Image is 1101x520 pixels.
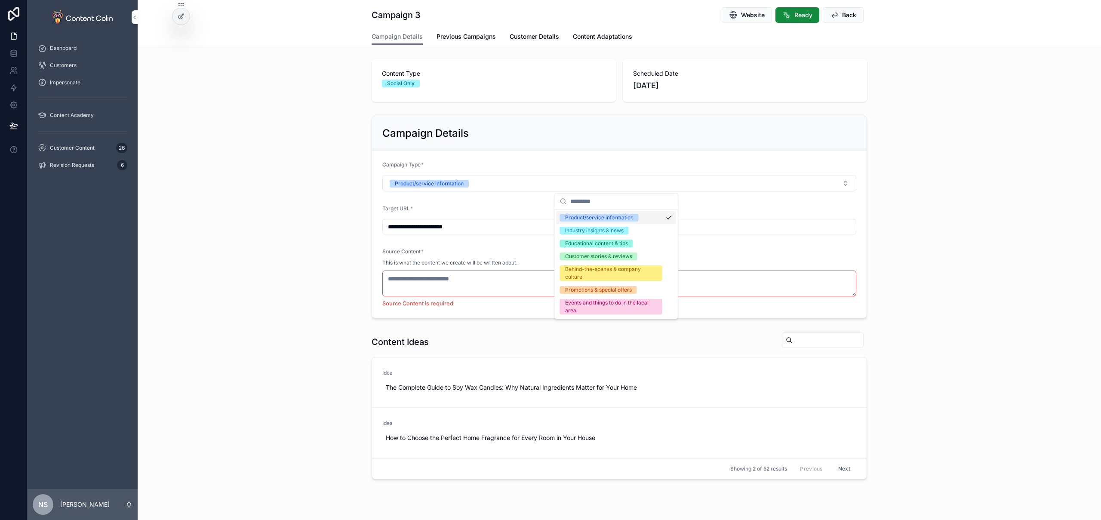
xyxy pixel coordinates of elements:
[565,286,632,294] div: Promotions & special offers
[382,175,856,191] button: Select Button
[565,240,628,247] div: Educational content & tips
[633,80,857,92] span: [DATE]
[565,265,657,281] div: Behind-the-scenes & company culture
[117,160,127,170] div: 6
[382,369,735,376] span: Idea
[555,209,678,319] div: Suggestions
[722,7,772,23] button: Website
[60,500,110,509] p: [PERSON_NAME]
[382,69,606,78] span: Content Type
[775,7,819,23] button: Ready
[38,499,48,510] span: NS
[842,11,856,19] span: Back
[33,157,132,173] a: Revision Requests6
[510,32,559,41] span: Customer Details
[382,248,421,255] span: Source Content
[823,7,864,23] button: Back
[372,336,429,348] h1: Content Ideas
[33,75,132,90] a: Impersonate
[50,79,80,86] span: Impersonate
[387,80,415,87] div: Social Only
[116,143,127,153] div: 26
[52,10,113,24] img: App logo
[382,300,856,308] p: Source Content is required
[33,40,132,56] a: Dashboard
[633,69,857,78] span: Scheduled Date
[437,29,496,46] a: Previous Campaigns
[794,11,812,19] span: Ready
[730,465,787,472] span: Showing 2 of 52 results
[565,252,632,260] div: Customer stories & reviews
[741,11,765,19] span: Website
[33,108,132,123] a: Content Academy
[565,214,634,222] div: Product/service information
[50,62,77,69] span: Customers
[382,126,469,140] h2: Campaign Details
[372,9,421,21] h1: Campaign 3
[510,29,559,46] a: Customer Details
[386,383,732,392] span: The Complete Guide to Soy Wax Candles: Why Natural Ingredients Matter for Your Home
[573,32,632,41] span: Content Adaptations
[386,434,732,442] span: How to Choose the Perfect Home Fragrance for Every Room in Your House
[50,145,95,151] span: Customer Content
[372,32,423,41] span: Campaign Details
[437,32,496,41] span: Previous Campaigns
[395,180,464,188] div: Product/service information
[28,34,138,184] div: scrollable content
[382,259,517,266] span: This is what the content we create will be written about.
[565,227,624,234] div: Industry insights & news
[50,45,77,52] span: Dashboard
[50,112,94,119] span: Content Academy
[50,162,94,169] span: Revision Requests
[573,29,632,46] a: Content Adaptations
[382,161,421,168] span: Campaign Type
[382,420,735,427] span: Idea
[33,58,132,73] a: Customers
[382,205,410,212] span: Target URL
[372,29,423,45] a: Campaign Details
[33,140,132,156] a: Customer Content26
[832,462,856,475] button: Next
[565,299,657,314] div: Events and things to do in the local area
